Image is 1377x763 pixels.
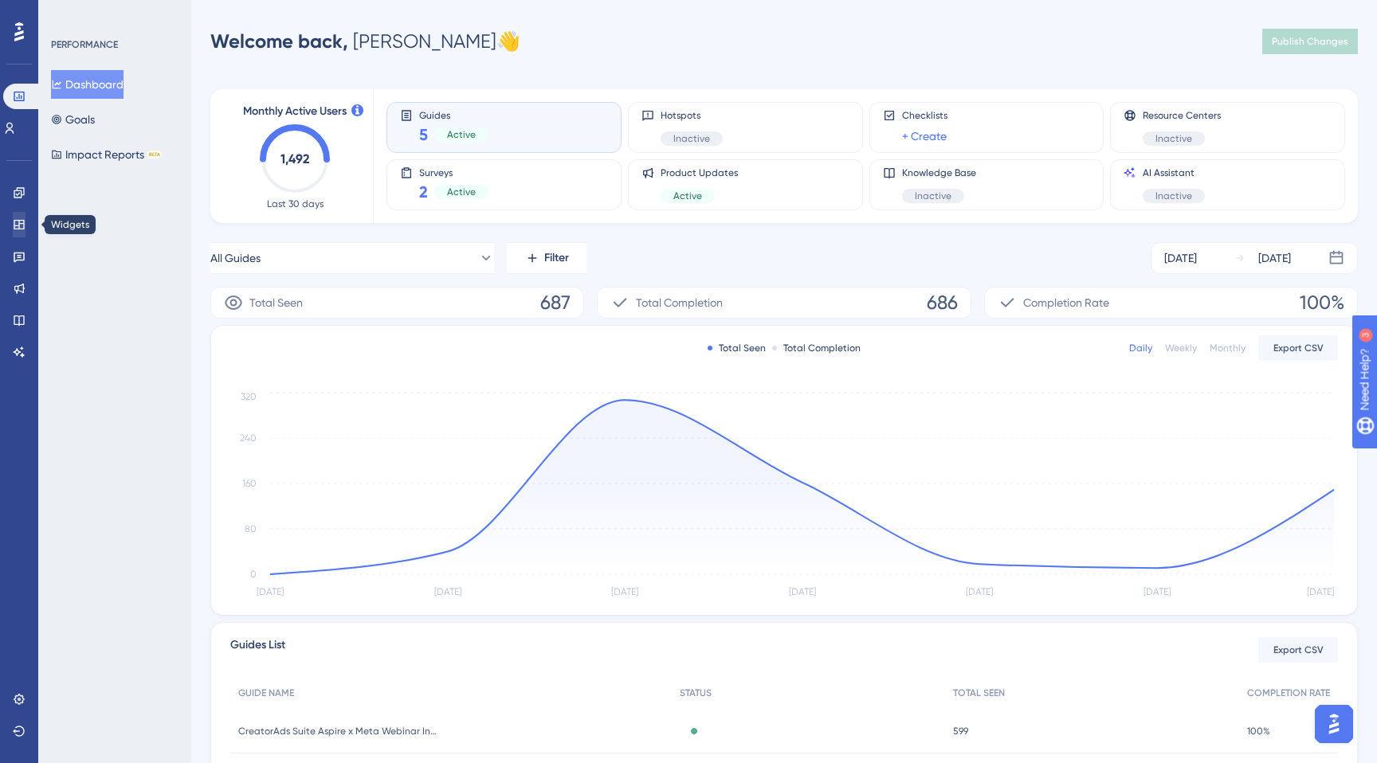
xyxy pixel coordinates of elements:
[673,190,702,202] span: Active
[419,123,428,146] span: 5
[1129,342,1152,354] div: Daily
[238,725,437,738] span: CreatorAds Suite Aspire x Meta Webinar Invite #2
[966,586,993,597] tspan: [DATE]
[147,151,162,158] div: BETA
[789,586,816,597] tspan: [DATE]
[111,8,116,21] div: 3
[1023,293,1109,312] span: Completion Rate
[1247,687,1330,699] span: COMPLETION RATE
[419,109,488,120] span: Guides
[1258,335,1338,361] button: Export CSV
[953,687,1005,699] span: TOTAL SEEN
[673,132,710,145] span: Inactive
[51,38,118,51] div: PERFORMANCE
[1262,29,1358,54] button: Publish Changes
[1155,132,1192,145] span: Inactive
[1273,644,1324,656] span: Export CSV
[51,140,162,169] button: Impact ReportsBETA
[1273,342,1324,354] span: Export CSV
[636,293,723,312] span: Total Completion
[772,342,861,354] div: Total Completion
[238,687,294,699] span: GUIDE NAME
[953,725,968,738] span: 599
[540,290,571,315] span: 687
[37,4,100,23] span: Need Help?
[257,586,284,597] tspan: [DATE]
[902,166,976,179] span: Knowledge Base
[1165,342,1197,354] div: Weekly
[1272,35,1348,48] span: Publish Changes
[611,586,638,597] tspan: [DATE]
[243,102,347,121] span: Monthly Active Users
[419,166,488,178] span: Surveys
[249,293,303,312] span: Total Seen
[210,29,348,53] span: Welcome back,
[1258,248,1291,268] div: [DATE]
[915,190,951,202] span: Inactive
[1307,586,1334,597] tspan: [DATE]
[250,569,257,580] tspan: 0
[245,523,257,534] tspan: 80
[902,109,947,122] span: Checklists
[1164,248,1197,268] div: [DATE]
[927,290,958,315] span: 686
[708,342,766,354] div: Total Seen
[507,242,586,274] button: Filter
[902,127,947,146] a: + Create
[1155,190,1192,202] span: Inactive
[1144,586,1171,597] tspan: [DATE]
[1247,725,1270,738] span: 100%
[661,109,723,122] span: Hotspots
[51,105,95,134] button: Goals
[544,248,569,268] span: Filter
[230,636,285,664] span: Guides List
[241,391,257,402] tspan: 320
[210,248,261,268] span: All Guides
[1143,109,1221,122] span: Resource Centers
[210,242,494,274] button: All Guides
[280,151,309,166] text: 1,492
[267,198,324,210] span: Last 30 days
[1300,290,1344,315] span: 100%
[240,432,257,444] tspan: 240
[680,687,712,699] span: STATUS
[447,186,476,198] span: Active
[1143,166,1205,179] span: AI Assistant
[447,128,476,141] span: Active
[210,29,520,54] div: [PERSON_NAME] 👋
[434,586,461,597] tspan: [DATE]
[1310,700,1358,748] iframe: UserGuiding AI Assistant Launcher
[242,478,257,489] tspan: 160
[661,166,738,179] span: Product Updates
[1210,342,1246,354] div: Monthly
[419,181,428,203] span: 2
[51,70,124,99] button: Dashboard
[1258,637,1338,663] button: Export CSV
